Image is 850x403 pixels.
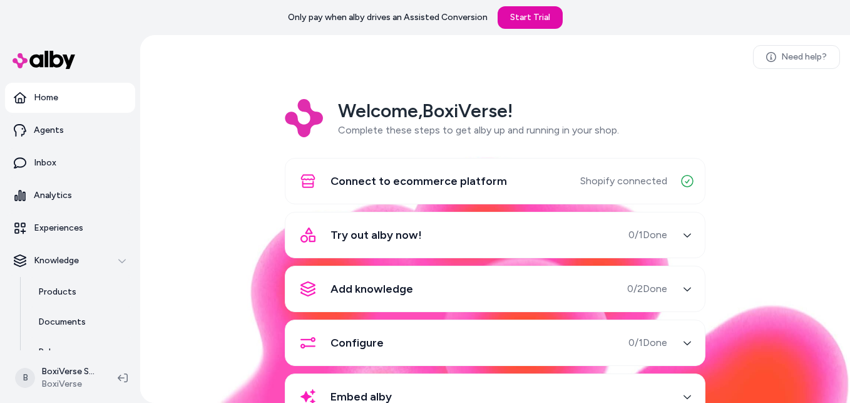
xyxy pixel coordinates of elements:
[5,181,135,211] a: Analytics
[13,51,75,69] img: alby Logo
[8,358,108,398] button: BBoxiVerse ShopifyBoxiVerse
[628,228,667,243] span: 0 / 1 Done
[38,346,60,359] p: Rules
[41,365,98,378] p: BoxiVerse Shopify
[330,172,507,190] span: Connect to ecommerce platform
[15,368,35,388] span: B
[293,220,697,250] button: Try out alby now!0/1Done
[26,337,135,367] a: Rules
[753,45,840,69] a: Need help?
[330,226,422,244] span: Try out alby now!
[293,166,697,196] button: Connect to ecommerce platformShopify connected
[34,157,56,169] p: Inbox
[293,274,697,304] button: Add knowledge0/2Done
[38,316,86,328] p: Documents
[34,92,58,104] p: Home
[5,213,135,243] a: Experiences
[628,335,667,350] span: 0 / 1 Done
[34,124,64,137] p: Agents
[26,277,135,307] a: Products
[285,99,323,137] img: Logo
[288,11,488,24] p: Only pay when alby drives an Assisted Conversion
[5,83,135,113] a: Home
[34,254,79,267] p: Knowledge
[338,124,619,136] span: Complete these steps to get alby up and running in your shop.
[293,328,697,358] button: Configure0/1Done
[330,280,413,298] span: Add knowledge
[330,334,384,352] span: Configure
[580,174,667,189] span: Shopify connected
[338,99,619,123] h2: Welcome, BoxiVerse !
[34,222,83,234] p: Experiences
[41,378,98,390] span: BoxiVerse
[5,115,135,145] a: Agents
[498,6,563,29] a: Start Trial
[5,246,135,276] button: Knowledge
[34,189,72,202] p: Analytics
[38,286,76,298] p: Products
[26,307,135,337] a: Documents
[5,148,135,178] a: Inbox
[627,281,667,296] span: 0 / 2 Done
[140,157,850,403] img: alby Bubble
